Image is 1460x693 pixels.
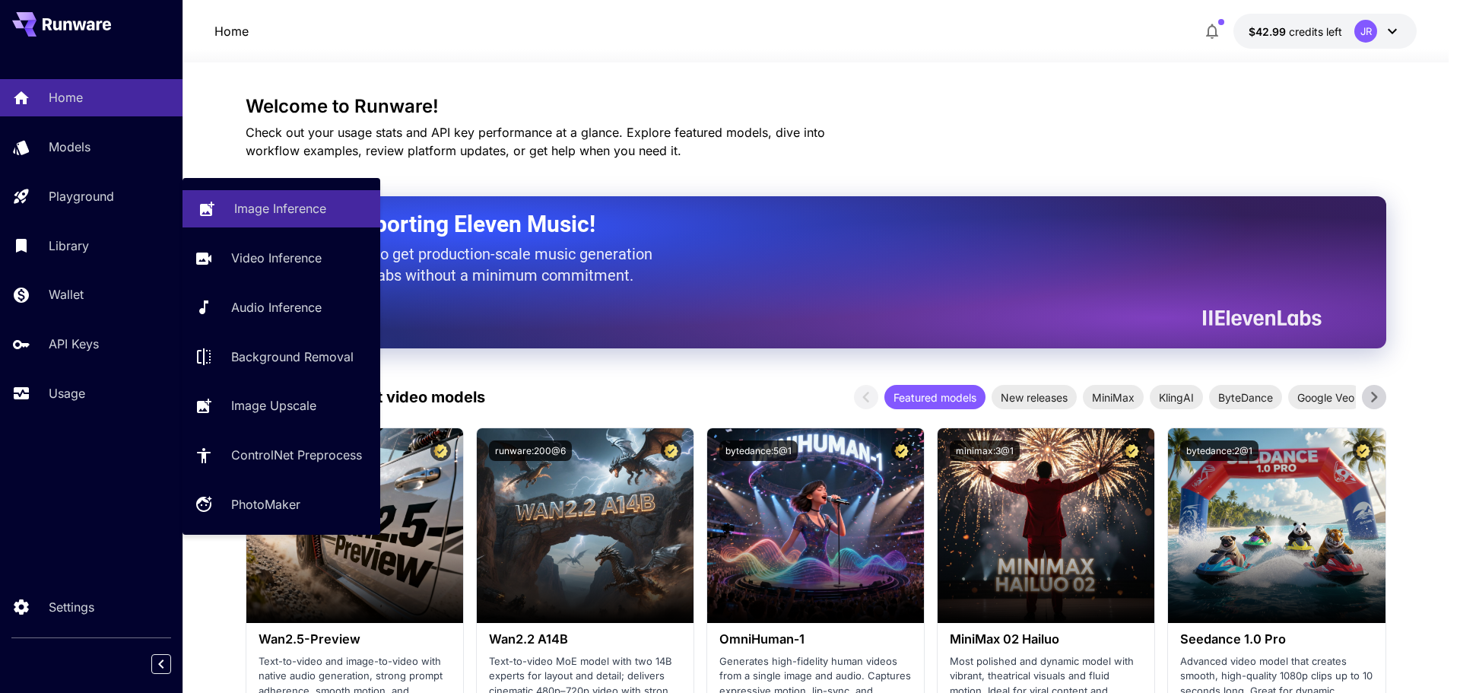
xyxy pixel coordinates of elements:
[49,335,99,353] p: API Keys
[884,389,985,405] span: Featured models
[231,249,322,267] p: Video Inference
[231,298,322,316] p: Audio Inference
[49,384,85,402] p: Usage
[1083,389,1144,405] span: MiniMax
[950,632,1142,647] h3: MiniMax 02 Hailuo
[49,285,84,304] p: Wallet
[182,289,380,326] a: Audio Inference
[49,88,83,106] p: Home
[938,428,1154,623] img: alt
[182,338,380,375] a: Background Removal
[950,440,1020,461] button: minimax:3@1
[151,654,171,674] button: Collapse sidebar
[49,237,89,255] p: Library
[231,396,316,415] p: Image Upscale
[231,495,300,513] p: PhotoMaker
[1122,440,1142,461] button: Certified Model – Vetted for best performance and includes a commercial license.
[707,428,924,623] img: alt
[430,440,451,461] button: Certified Model – Vetted for best performance and includes a commercial license.
[477,428,693,623] img: alt
[214,22,249,40] p: Home
[231,348,354,366] p: Background Removal
[49,598,94,616] p: Settings
[1233,14,1417,49] button: $42.99078
[1289,25,1342,38] span: credits left
[182,437,380,474] a: ControlNet Preprocess
[163,650,182,678] div: Collapse sidebar
[891,440,912,461] button: Certified Model – Vetted for best performance and includes a commercial license.
[49,138,90,156] p: Models
[1180,440,1258,461] button: bytedance:2@1
[1353,440,1373,461] button: Certified Model – Vetted for best performance and includes a commercial license.
[1249,24,1342,40] div: $42.99078
[719,632,912,647] h3: OmniHuman‑1
[1288,389,1363,405] span: Google Veo
[719,440,798,461] button: bytedance:5@1
[49,187,114,205] p: Playground
[284,210,1310,239] h2: Now Supporting Eleven Music!
[489,632,681,647] h3: Wan2.2 A14B
[182,190,380,227] a: Image Inference
[182,387,380,424] a: Image Upscale
[1180,632,1373,647] h3: Seedance 1.0 Pro
[1168,428,1385,623] img: alt
[661,440,681,461] button: Certified Model – Vetted for best performance and includes a commercial license.
[489,440,572,461] button: runware:200@6
[284,243,664,286] p: The only way to get production-scale music generation from Eleven Labs without a minimum commitment.
[1354,20,1377,43] div: JR
[182,240,380,277] a: Video Inference
[231,446,362,464] p: ControlNet Preprocess
[234,199,326,218] p: Image Inference
[246,96,1386,117] h3: Welcome to Runware!
[246,125,825,158] span: Check out your usage stats and API key performance at a glance. Explore featured models, dive int...
[1249,25,1289,38] span: $42.99
[182,486,380,523] a: PhotoMaker
[1209,389,1282,405] span: ByteDance
[259,632,451,647] h3: Wan2.5-Preview
[992,389,1077,405] span: New releases
[214,22,249,40] nav: breadcrumb
[1150,389,1203,405] span: KlingAI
